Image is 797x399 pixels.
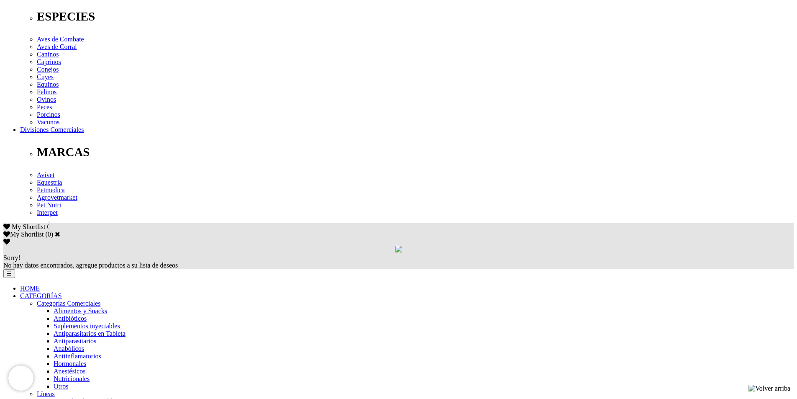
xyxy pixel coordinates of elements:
[3,254,21,261] span: Sorry!
[37,179,62,186] a: Equestria
[3,231,44,238] label: My Shortlist
[37,390,55,397] a: Líneas
[54,360,86,367] a: Hormonales
[395,246,402,252] img: loading.gif
[48,231,51,238] label: 0
[37,43,77,50] a: Aves de Corral
[37,209,58,216] a: Interpet
[37,300,100,307] a: Categorías Comerciales
[37,51,59,58] a: Caninos
[54,330,126,337] a: Antiparasitarios en Tableta
[54,345,84,352] a: Anabólicos
[37,145,794,159] p: MARCAS
[8,366,33,391] iframe: Brevo live chat
[20,285,40,292] a: HOME
[54,322,120,329] a: Suplementos inyectables
[54,353,101,360] a: Antiinflamatorios
[37,103,52,111] a: Peces
[54,383,69,390] a: Otros
[54,315,87,322] a: Antibióticos
[3,269,15,278] button: ☰
[37,171,54,178] a: Avivet
[37,118,59,126] a: Vacunos
[37,186,65,193] a: Petmedica
[47,223,50,230] span: 0
[54,375,90,382] a: Nutricionales
[748,385,790,392] img: Volver arriba
[37,66,59,73] a: Conejos
[54,368,85,375] a: Anestésicos
[37,194,77,201] a: Agrovetmarket
[55,231,60,237] a: Cerrar
[20,126,84,133] a: Divisiones Comerciales
[12,223,45,230] span: My Shortlist
[37,36,84,43] a: Aves de Combate
[54,307,107,314] a: Alimentos y Snacks
[37,58,61,65] a: Caprinos
[37,201,61,209] a: Pet Nutri
[37,88,56,95] a: Felinos
[45,231,53,238] span: ( )
[37,10,794,23] p: ESPECIES
[54,337,96,345] a: Antiparasitarios
[20,292,62,299] a: CATEGORÍAS
[37,73,54,80] a: Cuyes
[37,81,59,88] a: Equinos
[3,254,794,269] div: No hay datos encontrados, agregue productos a su lista de deseos
[37,111,60,118] a: Porcinos
[37,96,56,103] a: Ovinos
